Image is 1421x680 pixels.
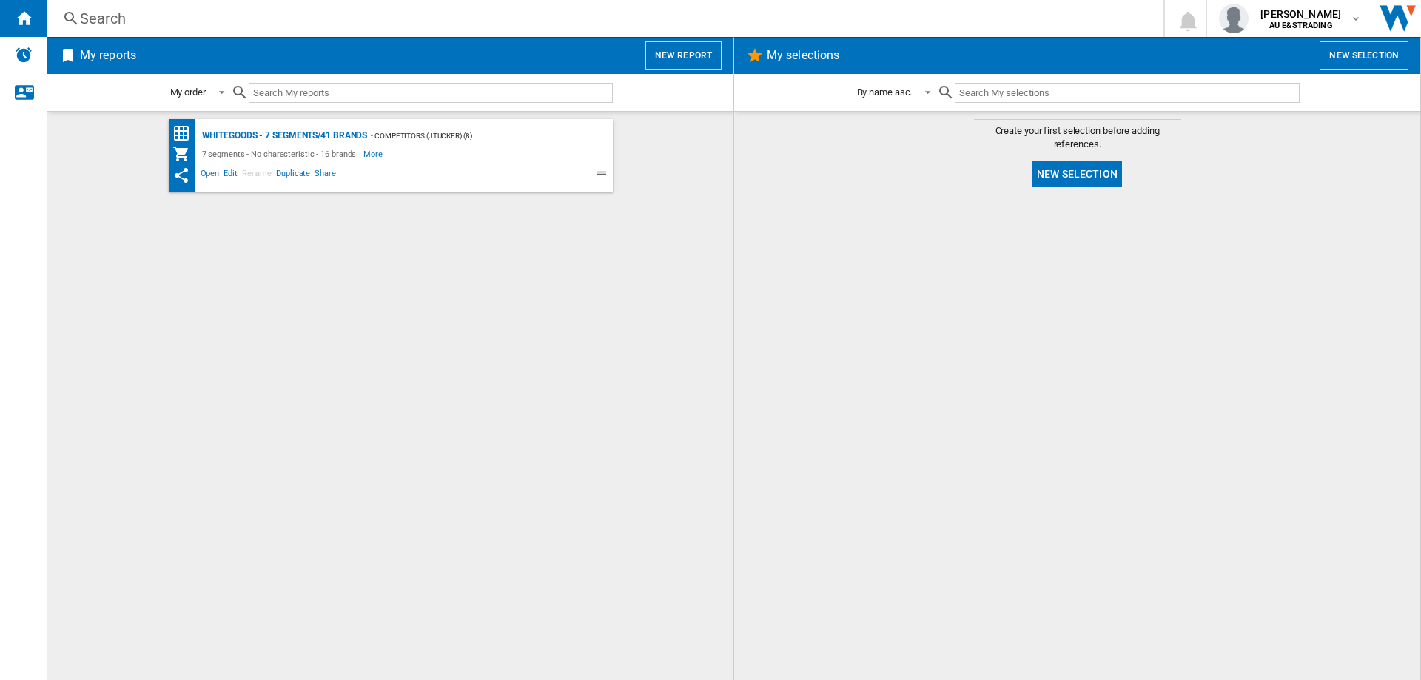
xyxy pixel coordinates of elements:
button: New report [645,41,722,70]
div: By name asc. [857,87,913,98]
div: 7 segments - No characteristic - 16 brands [198,145,364,163]
span: Duplicate [274,166,312,184]
span: Create your first selection before adding references. [974,124,1181,151]
img: alerts-logo.svg [15,46,33,64]
div: My order [170,87,206,98]
img: profile.jpg [1219,4,1249,33]
span: More [363,145,385,163]
span: Share [312,166,338,184]
div: Price Matrix [172,124,198,143]
button: New selection [1032,161,1122,187]
span: Rename [240,166,274,184]
span: Edit [221,166,240,184]
h2: My reports [77,41,139,70]
h2: My selections [764,41,842,70]
input: Search My selections [955,83,1299,103]
div: - Competitors (jtucker) (8) [367,127,582,145]
b: AU E&STRADING [1269,21,1333,30]
div: WHITEGOODS - 7 segments/41 brands [198,127,368,145]
span: [PERSON_NAME] [1260,7,1341,21]
input: Search My reports [249,83,613,103]
span: Open [198,166,222,184]
button: New selection [1320,41,1408,70]
ng-md-icon: This report has been shared with you [172,166,190,184]
div: My Assortment [172,145,198,163]
div: Search [80,8,1125,29]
